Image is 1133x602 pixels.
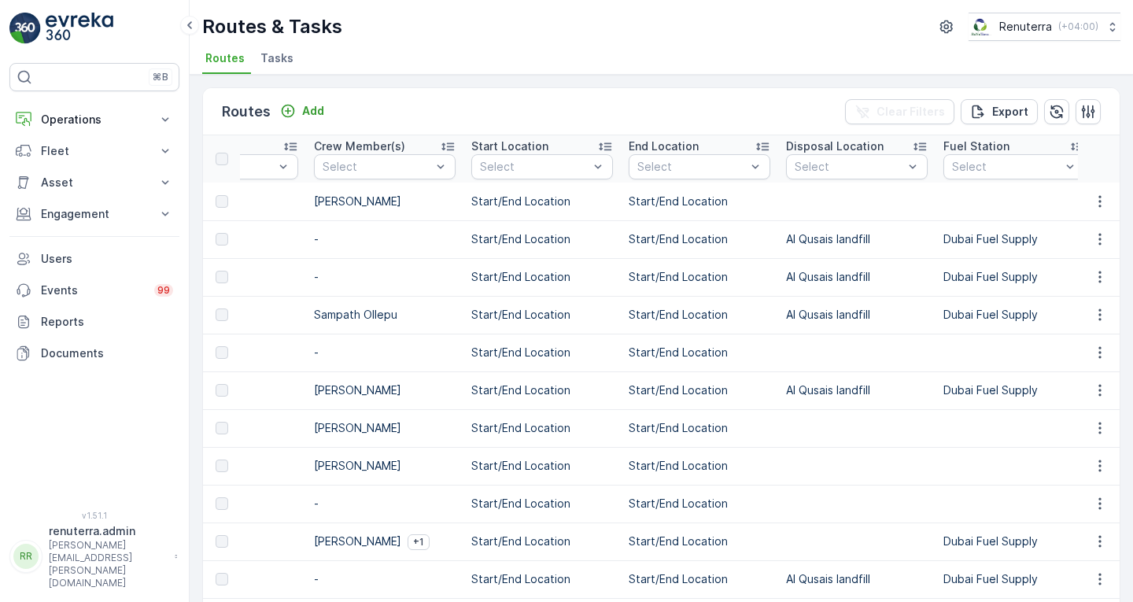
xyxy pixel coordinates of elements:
p: Operations [41,112,148,127]
button: Fleet [9,135,179,167]
div: Toggle Row Selected [216,422,228,434]
p: Add [302,103,324,119]
div: RR [13,544,39,569]
p: Al Qusais landfill [786,231,928,247]
span: +1 [413,536,424,548]
p: Start/End Location [471,345,613,360]
div: Toggle Row Selected [216,460,228,472]
p: Start/End Location [471,194,613,209]
p: Start/End Location [629,194,770,209]
p: Users [41,251,173,267]
p: Sampath Ollepu [314,307,397,323]
p: [PERSON_NAME] [314,382,401,398]
p: Select [637,159,746,175]
button: Export [961,99,1038,124]
p: Start/End Location [471,307,613,323]
p: - [314,571,456,587]
p: Start/End Location [629,345,770,360]
p: Start/End Location [471,458,613,474]
p: Asset [41,175,148,190]
p: Crew Member(s) [314,138,405,154]
p: Disposal Location [786,138,884,154]
p: Start/End Location [471,571,613,587]
p: Start/End Location [629,269,770,285]
a: Events99 [9,275,179,306]
span: Routes [205,50,245,66]
button: RRrenuterra.admin[PERSON_NAME][EMAIL_ADDRESS][PERSON_NAME][DOMAIN_NAME] [9,523,179,589]
p: Start/End Location [471,382,613,398]
p: Routes & Tasks [202,14,342,39]
div: Toggle Row Selected [216,195,228,208]
p: Routes [222,101,271,123]
p: Start/End Location [629,231,770,247]
p: ⌘B [153,71,168,83]
p: Events [41,283,145,298]
div: Toggle Row Selected [216,384,228,397]
p: Al Qusais landfill [786,269,928,285]
p: Dubai Fuel Supply [943,382,1085,398]
p: Start/End Location [629,420,770,436]
p: Al Qusais landfill [786,307,928,323]
span: v 1.51.1 [9,511,179,520]
p: Start/End Location [471,231,613,247]
p: Clear Filters [877,104,945,120]
p: Al Qusais landfill [786,571,928,587]
p: Export [992,104,1028,120]
p: Fleet [41,143,148,159]
p: - [314,231,456,247]
img: Screenshot_2024-07-26_at_13.33.01.png [969,18,993,35]
p: - [314,269,456,285]
button: Operations [9,104,179,135]
div: Toggle Row Selected [216,308,228,321]
div: Toggle Row Selected [216,271,228,283]
p: [PERSON_NAME][EMAIL_ADDRESS][PERSON_NAME][DOMAIN_NAME] [49,539,167,589]
p: Dubai Fuel Supply [943,571,1085,587]
a: Documents [9,338,179,369]
p: Start/End Location [629,382,770,398]
p: Dubai Fuel Supply [943,534,1085,549]
p: Select [480,159,589,175]
p: Engagement [41,206,148,222]
img: logo_light-DOdMpM7g.png [46,13,113,44]
button: Engagement [9,198,179,230]
p: Start/End Location [471,420,613,436]
a: Users [9,243,179,275]
p: 99 [157,284,170,297]
p: Fuel Station [943,138,1009,154]
p: Start/End Location [471,496,613,512]
p: Start/End Location [629,458,770,474]
p: Start/End Location [629,571,770,587]
div: Toggle Row Selected [216,346,228,359]
button: Asset [9,167,179,198]
img: logo [9,13,41,44]
div: Toggle Row Selected [216,233,228,246]
p: Reports [41,314,173,330]
p: - [314,496,456,512]
p: Start/End Location [471,269,613,285]
button: Renuterra(+04:00) [969,13,1120,41]
p: Al Qusais landfill [786,382,928,398]
p: - [314,345,456,360]
p: Start/End Location [629,307,770,323]
button: Add [274,102,330,120]
p: Select [795,159,903,175]
p: Dubai Fuel Supply [943,231,1085,247]
p: Select [952,159,1061,175]
p: Dubai Fuel Supply [943,307,1085,323]
a: Reports [9,306,179,338]
p: End Location [629,138,699,154]
div: Toggle Row Selected [216,535,228,548]
div: Toggle Row Selected [216,573,228,585]
p: renuterra.admin [49,523,167,539]
p: Start/End Location [471,534,613,549]
p: Start Location [471,138,548,154]
p: [PERSON_NAME] [314,194,401,209]
p: ( +04:00 ) [1058,20,1098,33]
p: [PERSON_NAME] [314,458,401,474]
p: [PERSON_NAME] [314,534,401,549]
div: Toggle Row Selected [216,497,228,510]
button: Clear Filters [845,99,954,124]
p: [PERSON_NAME] [314,420,401,436]
p: Documents [41,345,173,361]
p: Renuterra [999,19,1052,35]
